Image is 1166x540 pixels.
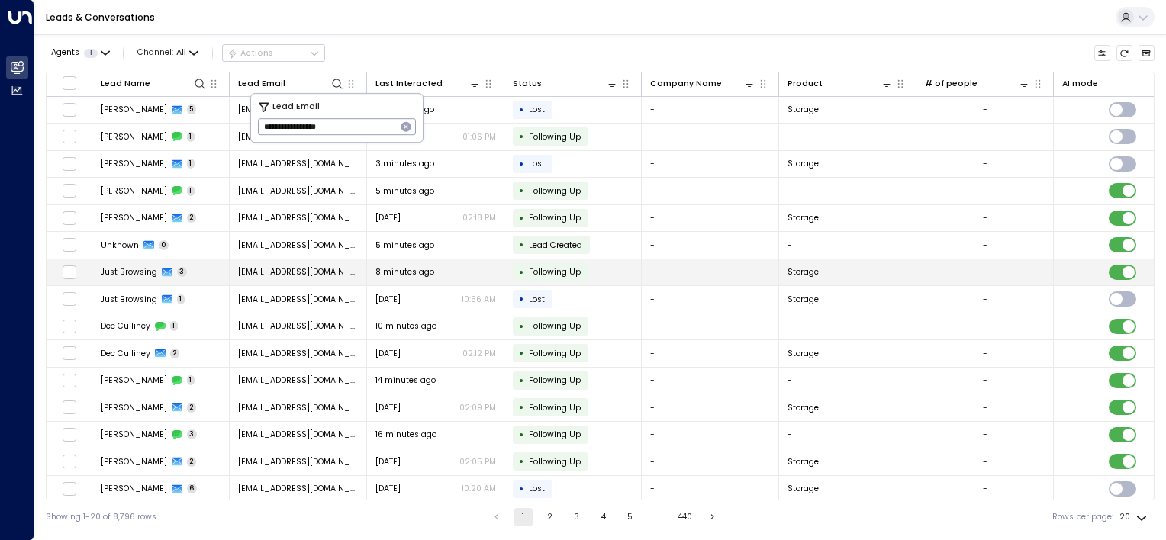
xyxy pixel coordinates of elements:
span: 2 [170,349,180,358]
span: sdf@hotmail.com [238,158,359,169]
span: Toggle select row [62,481,76,496]
span: Maria Fitzpatrick [101,456,167,468]
span: Storage [788,483,819,494]
div: - [983,212,987,223]
span: Lead Created [529,239,582,251]
a: Leads & Conversations [46,11,155,24]
span: Just Browsing [101,266,157,278]
td: - [779,124,916,150]
div: # of people [925,77,978,91]
div: Last Interacted [375,77,443,91]
td: - [642,124,779,150]
div: Button group with a nested menu [222,44,325,63]
div: - [983,456,987,468]
span: Lost [529,158,545,169]
div: - [983,131,987,143]
div: • [519,127,524,146]
td: - [642,232,779,259]
span: declanculliney@gmail.com [238,320,359,332]
span: Storage [788,402,819,413]
div: 20 [1119,508,1150,526]
div: - [983,483,987,494]
div: Product [788,76,894,91]
td: - [779,313,916,340]
span: justbrowsing@hotmail.com [238,266,359,278]
span: Koko Quaye [101,185,167,197]
span: 1 [187,186,195,196]
span: korkoi.quaye@gmail.com [238,185,359,197]
span: Just Browsing [101,294,157,305]
span: Following Up [529,266,581,278]
div: • [519,208,524,228]
span: Following Up [529,402,581,413]
span: Storage [788,456,819,468]
span: Following Up [529,185,581,197]
span: Yesterday [375,348,401,359]
td: - [642,422,779,448]
td: - [642,394,779,421]
span: mazzajayne83@gmail.com [238,456,359,468]
span: Channel: [133,45,203,61]
div: Lead Email [238,76,345,91]
span: Jul 29, 2025 [375,483,401,494]
button: Archived Leads [1139,45,1155,62]
span: 1 [187,159,195,169]
div: • [519,181,524,201]
div: Company Name [650,76,757,91]
span: 14 minutes ago [375,374,436,386]
div: • [519,425,524,445]
div: • [519,397,524,417]
span: Toggle select row [62,265,76,279]
span: korkoi.quaye@gmail.com [238,212,359,223]
span: Storage [788,266,819,278]
span: connorlyon10@live.com [238,239,359,251]
span: Ed Payne [101,402,167,413]
div: - [983,402,987,413]
p: 02:05 PM [459,456,496,468]
td: - [642,313,779,340]
span: 3 minutes ago [375,158,434,169]
span: Maria Fitzpatrick [101,483,167,494]
span: 16 minutes ago [375,429,436,440]
span: Agents [51,49,79,57]
td: - [642,368,779,394]
span: Toggle select row [62,292,76,307]
p: 01:06 PM [462,131,496,143]
td: - [642,205,779,232]
span: 2 [187,457,197,467]
td: - [779,178,916,204]
td: - [642,151,779,178]
span: 2 [187,213,197,223]
button: Actions [222,44,325,63]
div: Showing 1-20 of 8,796 rows [46,511,156,523]
div: Lead Email [238,77,285,91]
div: Status [513,77,542,91]
span: declanculliney@gmail.com [238,348,359,359]
p: 10:56 AM [462,294,496,305]
span: Storage [788,212,819,223]
td: - [642,178,779,204]
td: - [779,422,916,448]
div: - [983,266,987,278]
button: Go to page 440 [675,508,695,526]
span: 1 [177,294,185,304]
p: 02:18 PM [462,212,496,223]
td: - [642,97,779,124]
div: Lead Name [101,76,208,91]
div: - [983,374,987,386]
div: Actions [227,48,274,59]
span: 1 [84,49,98,58]
span: Koko Quaye [101,212,167,223]
span: Toggle select row [62,455,76,469]
button: Customize [1094,45,1111,62]
button: Channel:All [133,45,203,61]
span: Toggle select row [62,346,76,361]
span: Toggle select row [62,102,76,117]
span: Maria Fitzpatrick [101,429,167,440]
span: Unknown [101,239,139,251]
span: Toggle select row [62,211,76,225]
span: Storage [788,158,819,169]
span: Toggle select row [62,373,76,387]
td: - [642,476,779,503]
span: 2 [187,403,197,413]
